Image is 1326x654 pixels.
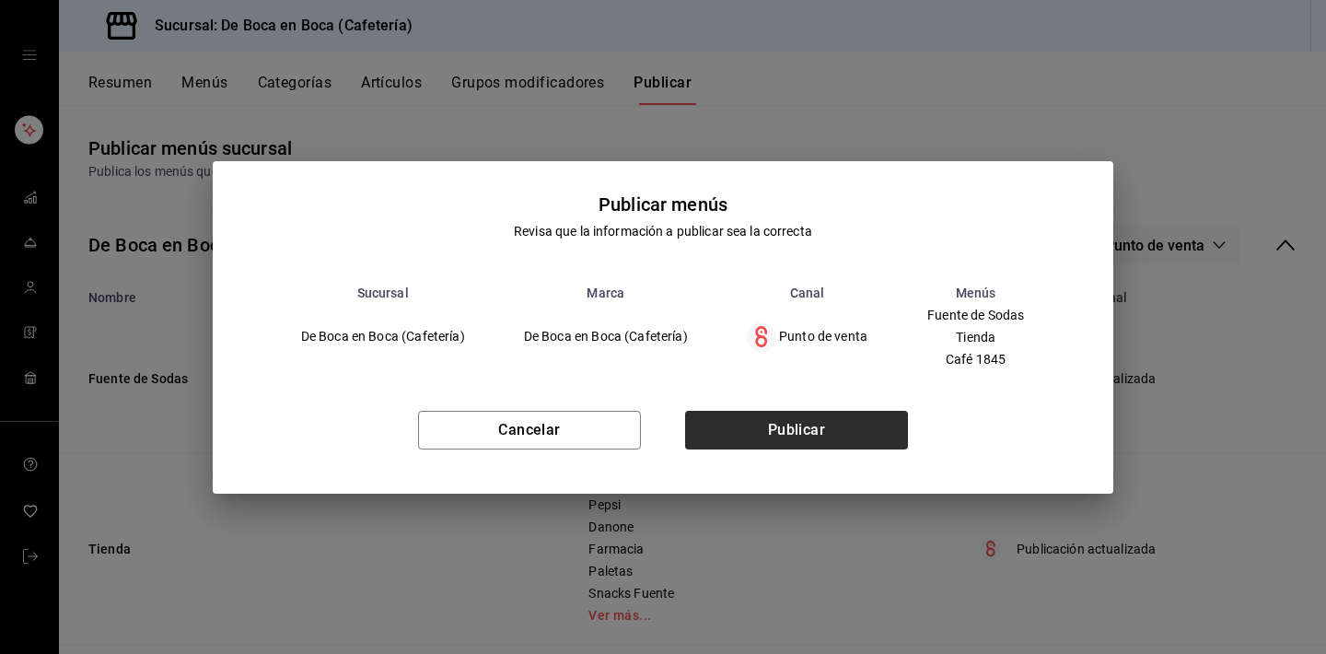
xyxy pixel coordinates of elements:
span: Fuente de Sodas [927,309,1024,321]
div: Revisa que la información a publicar sea la correcta [514,222,812,241]
th: Canal [717,286,897,300]
th: Marca [494,286,717,300]
th: Sucursal [272,286,494,300]
button: Publicar [685,411,908,450]
td: De Boca en Boca (Cafetería) [272,300,494,374]
span: Tienda [927,331,1024,344]
span: Café 1845 [927,353,1024,366]
button: Cancelar [418,411,641,450]
div: Publicar menús [599,191,727,218]
td: De Boca en Boca (Cafetería) [494,300,717,374]
th: Menús [897,286,1054,300]
div: Punto de venta [747,322,867,352]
